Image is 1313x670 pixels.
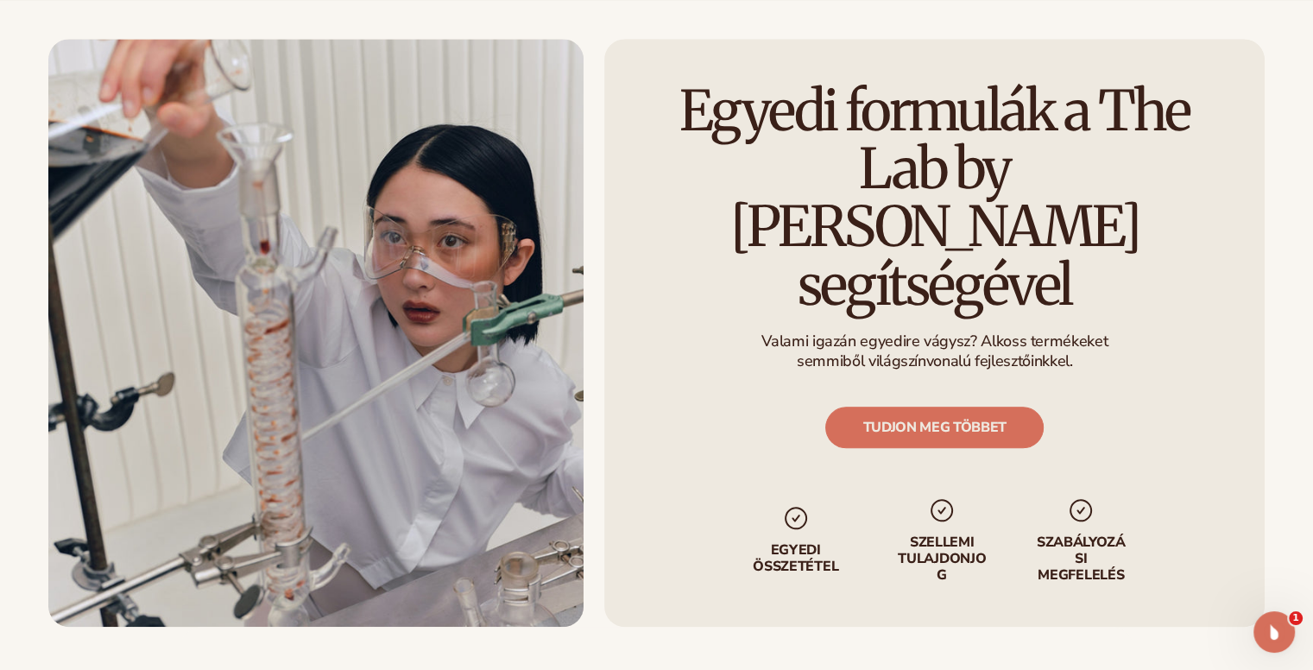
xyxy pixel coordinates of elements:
font: Valami igazán egyedire vágysz? Alkoss termékeket [761,330,1108,351]
font: TUDJON MEG TÖBBET [862,417,1007,436]
font: Egyedi formulák a The Lab by [PERSON_NAME] segítségével [679,76,1190,319]
img: Női tudós a kémiai laborban. [48,39,584,627]
font: szabályozási megfelelés [1036,532,1125,584]
a: TUDJON MEG TÖBBET [825,406,1044,447]
img: pipa_svg [1067,496,1095,523]
font: semmiből világszínvonalú fejlesztőinkkel. [797,351,1072,371]
font: Egyedi összetétel [753,540,838,576]
font: Szellemi tulajdonjog [898,532,986,584]
iframe: Élő chat az intercomon [1253,611,1295,653]
img: pipa_svg [781,504,809,532]
font: 1 [1292,612,1299,623]
img: pipa_svg [928,496,956,523]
